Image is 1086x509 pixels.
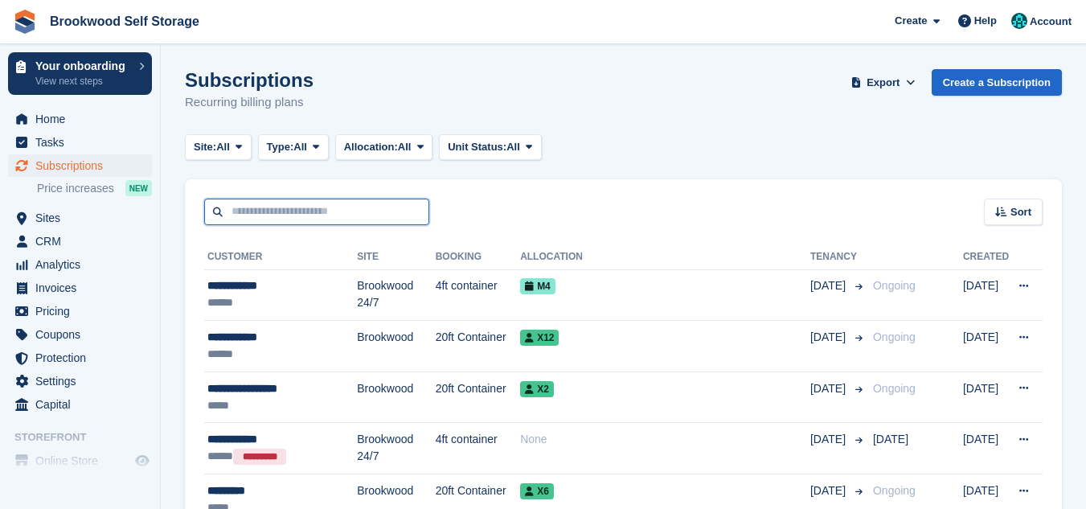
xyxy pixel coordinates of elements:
[35,253,132,276] span: Analytics
[436,371,520,423] td: 20ft Container
[8,253,152,276] a: menu
[293,139,307,155] span: All
[8,277,152,299] a: menu
[357,423,435,474] td: Brookwood 24/7
[963,423,1009,474] td: [DATE]
[357,244,435,270] th: Site
[520,330,559,346] span: X12
[37,181,114,196] span: Price increases
[873,330,916,343] span: Ongoing
[867,75,900,91] span: Export
[8,108,152,130] a: menu
[974,13,997,29] span: Help
[37,179,152,197] a: Price increases NEW
[895,13,927,29] span: Create
[873,433,908,445] span: [DATE]
[963,244,1009,270] th: Created
[1011,13,1027,29] img: Holly/Tom/Duncan
[185,93,314,112] p: Recurring billing plans
[810,431,849,448] span: [DATE]
[267,139,294,155] span: Type:
[963,371,1009,423] td: [DATE]
[8,131,152,154] a: menu
[520,483,554,499] span: X6
[35,277,132,299] span: Invoices
[8,300,152,322] a: menu
[810,244,867,270] th: Tenancy
[35,207,132,229] span: Sites
[35,131,132,154] span: Tasks
[35,154,132,177] span: Subscriptions
[932,69,1062,96] a: Create a Subscription
[436,321,520,372] td: 20ft Container
[35,323,132,346] span: Coupons
[8,347,152,369] a: menu
[810,482,849,499] span: [DATE]
[258,134,329,161] button: Type: All
[520,278,555,294] span: M4
[185,69,314,91] h1: Subscriptions
[35,74,131,88] p: View next steps
[398,139,412,155] span: All
[335,134,433,161] button: Allocation: All
[448,139,506,155] span: Unit Status:
[520,431,810,448] div: None
[1030,14,1072,30] span: Account
[35,449,132,472] span: Online Store
[8,449,152,472] a: menu
[35,108,132,130] span: Home
[848,69,919,96] button: Export
[125,180,152,196] div: NEW
[14,429,160,445] span: Storefront
[35,230,132,252] span: CRM
[133,451,152,470] a: Preview store
[520,244,810,270] th: Allocation
[436,423,520,474] td: 4ft container
[810,329,849,346] span: [DATE]
[439,134,541,161] button: Unit Status: All
[520,381,554,397] span: X2
[8,323,152,346] a: menu
[810,277,849,294] span: [DATE]
[963,269,1009,321] td: [DATE]
[873,279,916,292] span: Ongoing
[8,154,152,177] a: menu
[506,139,520,155] span: All
[35,300,132,322] span: Pricing
[436,269,520,321] td: 4ft container
[43,8,206,35] a: Brookwood Self Storage
[873,382,916,395] span: Ongoing
[35,60,131,72] p: Your onboarding
[8,370,152,392] a: menu
[204,244,357,270] th: Customer
[8,52,152,95] a: Your onboarding View next steps
[810,380,849,397] span: [DATE]
[13,10,37,34] img: stora-icon-8386f47178a22dfd0bd8f6a31ec36ba5ce8667c1dd55bd0f319d3a0aa187defe.svg
[35,393,132,416] span: Capital
[194,139,216,155] span: Site:
[35,347,132,369] span: Protection
[8,230,152,252] a: menu
[35,370,132,392] span: Settings
[8,207,152,229] a: menu
[873,484,916,497] span: Ongoing
[216,139,230,155] span: All
[8,393,152,416] a: menu
[357,269,435,321] td: Brookwood 24/7
[357,321,435,372] td: Brookwood
[344,139,398,155] span: Allocation:
[436,244,520,270] th: Booking
[357,371,435,423] td: Brookwood
[185,134,252,161] button: Site: All
[1010,204,1031,220] span: Sort
[963,321,1009,372] td: [DATE]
